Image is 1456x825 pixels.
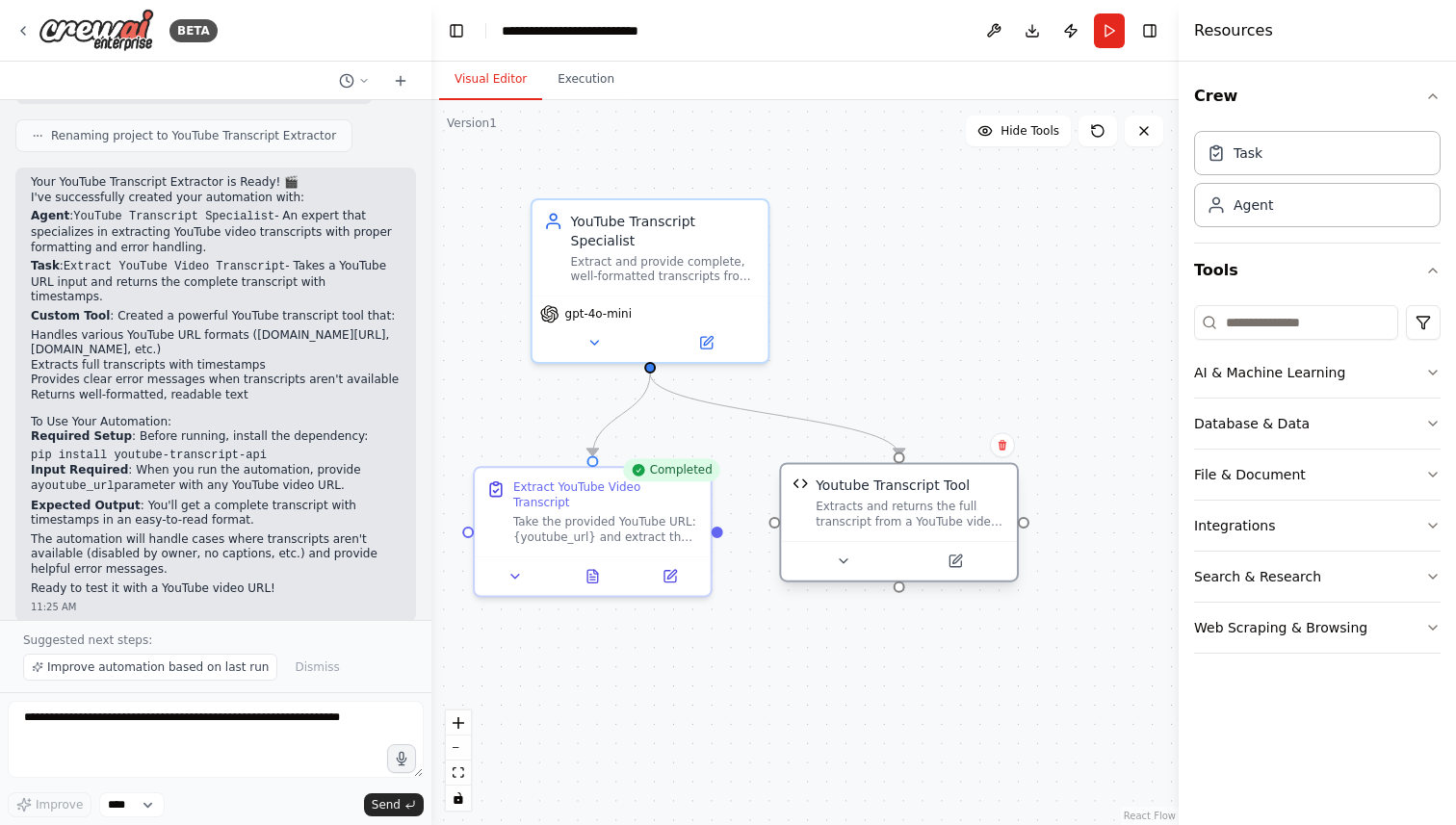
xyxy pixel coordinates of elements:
[1124,811,1176,821] a: React Flow attribution
[990,432,1015,457] button: Delete node
[1234,195,1273,215] div: Agent
[31,328,401,358] li: Handles various YouTube URL formats ([DOMAIN_NAME][URL], [DOMAIN_NAME], etc.)
[39,9,154,52] img: Logo
[637,565,703,588] button: Open in side panel
[473,466,713,597] div: CompletedExtract YouTube Video TranscriptTake the provided YouTube URL: {youtube_url} and extract...
[1194,123,1441,243] div: Crew
[1234,143,1262,163] div: Task
[31,532,401,578] p: The automation will handle cases where transcripts aren't available (disabled by owner, no captio...
[816,476,970,495] div: Youtube Transcript Tool
[1194,552,1441,602] button: Search & Research
[1136,17,1163,44] button: Hide right sidebar
[1194,348,1441,398] button: AI & Machine Learning
[583,374,660,456] g: Edge from 3b2a3b1e-dd75-4500-a6be-4f49a5be2ee9 to 26205bd3-7e97-4afe-b543-90c0cb48a43e
[552,565,633,588] button: View output
[513,479,699,510] div: Extract YouTube Video Transcript
[652,331,760,354] button: Open in side panel
[31,309,401,324] p: : Created a powerful YouTube transcript tool that:
[446,710,471,811] div: React Flow controls
[169,19,218,42] div: BETA
[1194,399,1441,449] button: Database & Data
[31,309,110,322] strong: Custom Tool
[439,60,542,100] button: Visual Editor
[779,466,1019,585] div: Youtube Transcript ToolYoutube Transcript ToolExtracts and returns the full transcript from a You...
[443,17,470,44] button: Hide left sidebar
[502,21,687,40] nav: breadcrumb
[623,458,720,481] div: Completed
[31,429,401,445] p: : Before running, install the dependency:
[285,654,349,681] button: Dismiss
[331,69,377,92] button: Switch to previous chat
[31,259,60,272] strong: Task
[513,514,699,545] div: Take the provided YouTube URL: {youtube_url} and extract the complete transcript of the video. Us...
[542,60,630,100] button: Execution
[36,797,83,812] span: Improve
[531,198,770,364] div: YouTube Transcript SpecialistExtract and provide complete, well-formatted transcripts from YouTub...
[1194,244,1441,297] button: Tools
[1194,603,1441,653] button: Web Scraping & Browsing
[1194,501,1441,551] button: Integrations
[571,254,757,285] div: Extract and provide complete, well-formatted transcripts from YouTube videos given their URLs. En...
[31,358,401,374] li: Extracts full transcripts with timestamps
[447,116,497,131] div: Version 1
[446,710,471,735] button: zoom in
[31,429,132,443] strong: Required Setup
[51,128,336,143] span: Renaming project to YouTube Transcript Extractor
[446,735,471,761] button: zoom out
[446,786,471,811] button: toggle interactivity
[31,600,401,614] div: 11:25 AM
[1194,19,1273,42] h4: Resources
[31,581,401,597] p: Ready to test it with a YouTube video URL!
[31,463,401,494] p: : When you run the automation, provide a parameter with any YouTube video URL.
[364,793,424,816] button: Send
[385,69,416,92] button: Start a new chat
[23,632,408,648] p: Suggested next steps:
[1001,123,1059,139] span: Hide Tools
[31,373,401,388] li: Provides clear error messages when transcripts aren't available
[31,449,267,462] code: pip install youtube-transcript-api
[1194,297,1441,669] div: Tools
[966,116,1071,146] button: Hide Tools
[565,306,632,322] span: gpt-4o-mini
[446,761,471,786] button: fit view
[793,476,808,491] img: Youtube Transcript Tool
[571,212,757,250] div: YouTube Transcript Specialist
[295,659,339,675] span: Dismiss
[38,479,114,493] code: youtube_url
[8,792,91,817] button: Improve
[901,550,1009,573] button: Open in side panel
[31,415,401,430] h2: To Use Your Automation:
[31,463,128,477] strong: Input Required
[816,499,1005,529] div: Extracts and returns the full transcript from a YouTube video URL. Supports various YouTube URL f...
[1194,450,1441,500] button: File & Document
[47,659,269,675] span: Improve automation based on last run
[1194,69,1441,123] button: Crew
[31,388,401,403] li: Returns well-formatted, readable text
[387,744,416,773] button: Click to speak your automation idea
[64,260,285,273] code: Extract YouTube Video Transcript
[31,209,401,255] p: : - An expert that specializes in extracting YouTube video transcripts with proper formatting and...
[31,209,69,222] strong: Agent
[372,797,401,812] span: Send
[31,499,401,529] p: : You'll get a complete transcript with timestamps in an easy-to-read format.
[73,210,274,223] code: YouTube Transcript Specialist
[31,175,401,191] h2: Your YouTube Transcript Extractor is Ready! 🎬
[31,499,141,512] strong: Expected Output
[31,191,401,206] p: I've successfully created your automation with:
[640,374,908,456] g: Edge from 3b2a3b1e-dd75-4500-a6be-4f49a5be2ee9 to d883c3ae-6a76-415e-b488-c36f0b393131
[31,259,401,305] p: : - Takes a YouTube URL input and returns the complete transcript with timestamps.
[23,654,277,681] button: Improve automation based on last run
